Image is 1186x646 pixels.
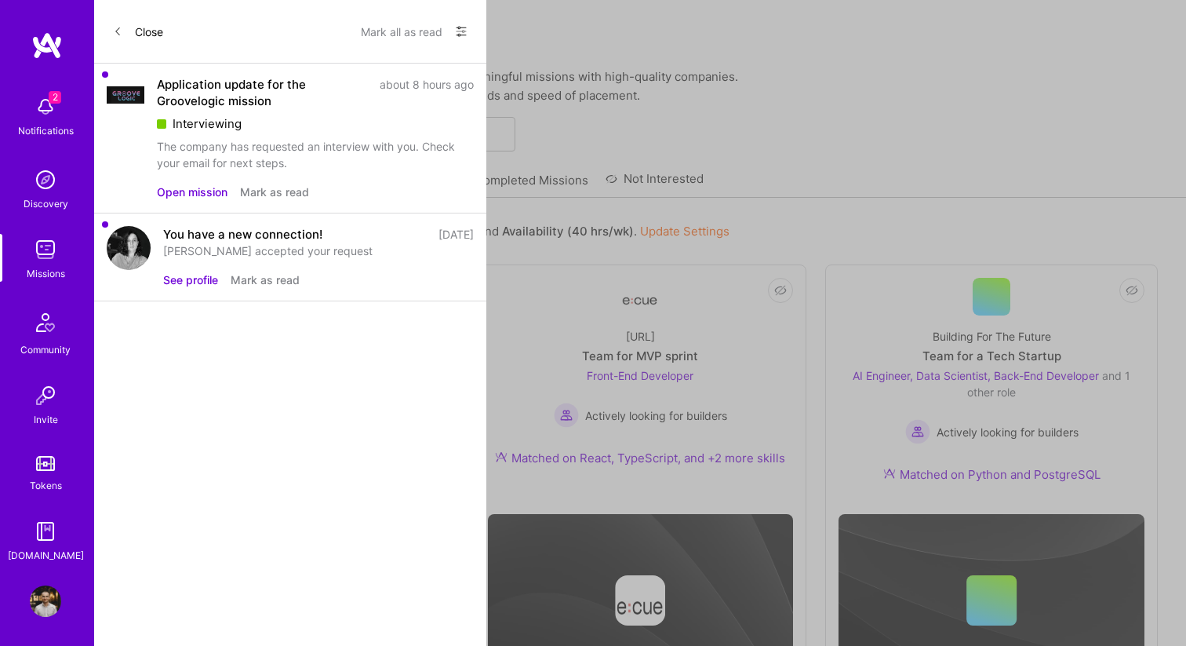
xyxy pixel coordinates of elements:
[157,115,474,132] div: Interviewing
[26,586,65,617] a: User Avatar
[36,456,55,471] img: tokens
[157,138,474,171] div: The company has requested an interview with you. Check your email for next steps.
[157,76,370,109] div: Application update for the Groovelogic mission
[438,226,474,243] div: [DATE]
[361,19,442,44] button: Mark all as read
[27,304,64,341] img: Community
[113,19,163,44] button: Close
[163,226,322,243] div: You have a new connection!
[30,234,61,265] img: teamwork
[231,272,300,288] button: Mark as read
[20,341,71,358] div: Community
[30,380,61,411] img: Invite
[240,184,309,200] button: Mark as read
[24,195,68,212] div: Discovery
[380,76,474,109] div: about 8 hours ago
[30,164,61,195] img: discovery
[8,547,84,564] div: [DOMAIN_NAME]
[107,226,151,270] img: user avatar
[30,586,61,617] img: User Avatar
[157,184,227,200] button: Open mission
[163,272,218,288] button: See profile
[30,516,61,547] img: guide book
[27,265,65,282] div: Missions
[31,31,63,60] img: logo
[163,243,474,259] div: [PERSON_NAME] accepted your request
[107,86,144,103] img: Company Logo
[34,411,58,428] div: Invite
[30,477,62,494] div: Tokens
